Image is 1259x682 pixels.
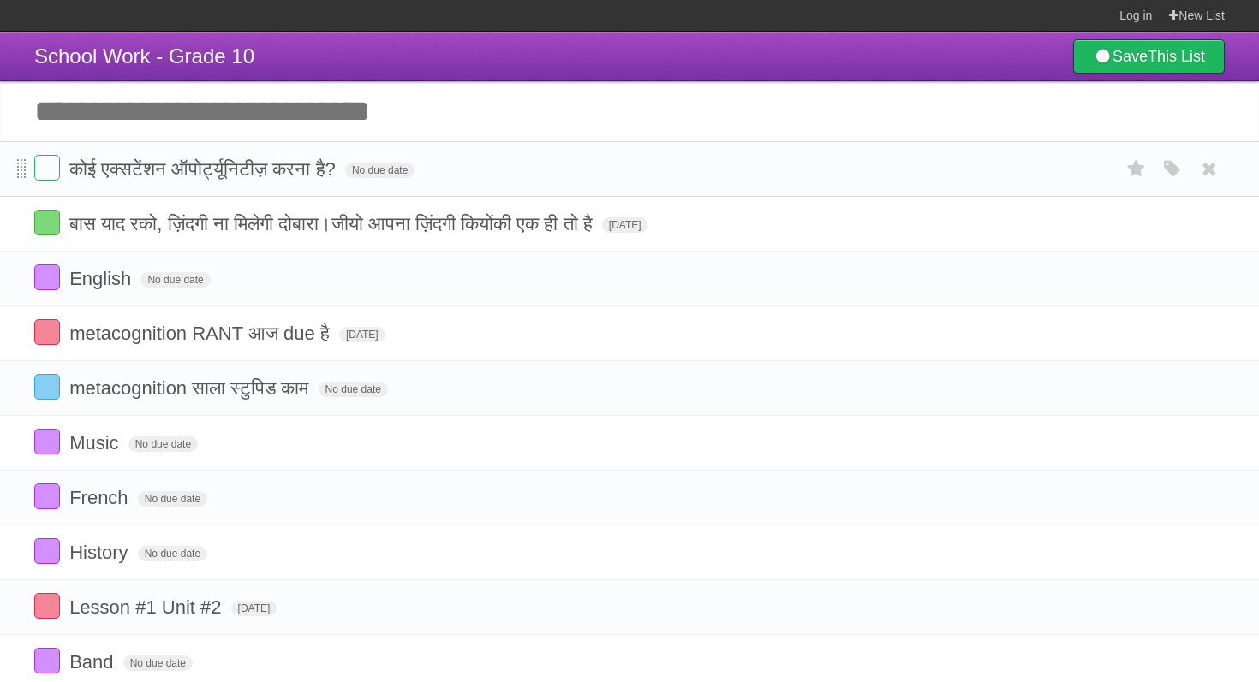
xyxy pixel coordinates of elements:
label: Done [34,648,60,673]
span: French [69,487,132,508]
span: History [69,542,132,563]
label: Done [34,319,60,345]
span: No due date [345,163,415,178]
span: No due date [123,655,193,671]
label: Done [34,538,60,564]
span: English [69,268,135,289]
span: No due date [140,272,210,288]
span: No due date [138,491,207,507]
label: Done [34,429,60,454]
span: School Work - Grade 10 [34,44,254,68]
span: [DATE] [231,601,277,616]
span: metacognition साला स्टुपिड काम [69,377,313,399]
a: SaveThis List [1073,39,1225,74]
b: This List [1148,48,1205,65]
span: metacognition RANT आज due है [69,323,334,344]
span: Lesson #1 Unit #2 [69,596,225,618]
span: [DATE] [602,217,648,233]
span: कोई एक्सटेंशन ऑपोर्ट्यूनिटीज़ करना है? [69,158,340,180]
label: Done [34,593,60,619]
span: No due date [128,436,198,452]
span: Music [69,432,122,454]
span: No due date [138,546,207,561]
label: Done [34,483,60,509]
span: [DATE] [339,327,385,342]
label: Done [34,210,60,235]
span: बास याद रको, ज़िंदगी ना मिलेगी दोबारा।जीयो आपना ज़िंदगी कियोंकी एक ही तो है [69,213,597,234]
label: Done [34,374,60,400]
span: Band [69,651,117,673]
label: Done [34,264,60,290]
label: Done [34,155,60,181]
label: Star task [1120,155,1153,183]
span: No due date [319,382,388,397]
